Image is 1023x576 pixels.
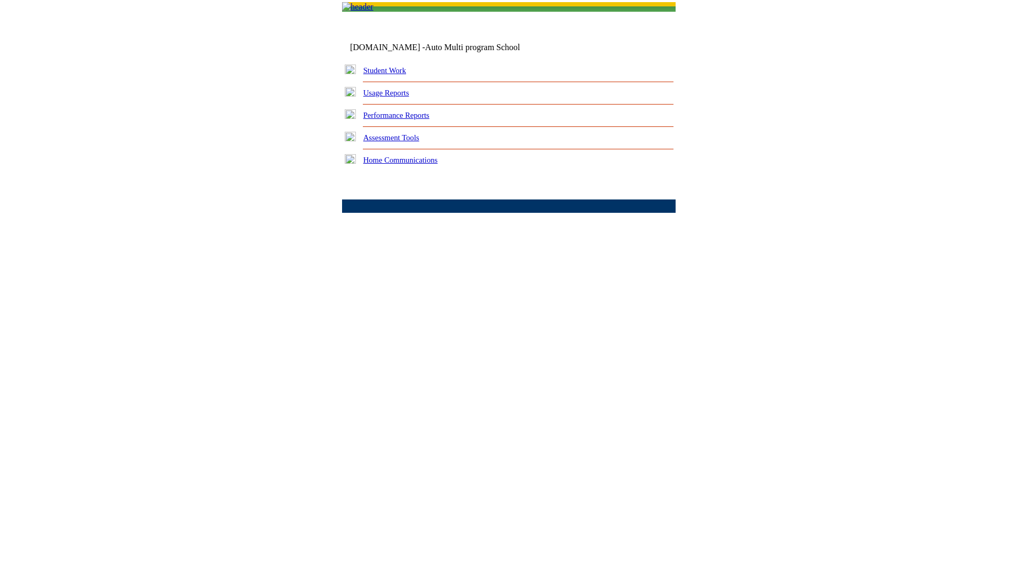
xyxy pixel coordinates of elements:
[345,87,356,97] img: plus.gif
[363,66,406,75] a: Student Work
[345,109,356,119] img: plus.gif
[345,65,356,74] img: plus.gif
[363,133,419,142] a: Assessment Tools
[350,43,546,52] td: [DOMAIN_NAME] -
[345,132,356,141] img: plus.gif
[425,43,520,52] nobr: Auto Multi program School
[342,2,374,12] img: header
[363,111,429,119] a: Performance Reports
[363,156,438,164] a: Home Communications
[345,154,356,164] img: plus.gif
[363,89,409,97] a: Usage Reports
